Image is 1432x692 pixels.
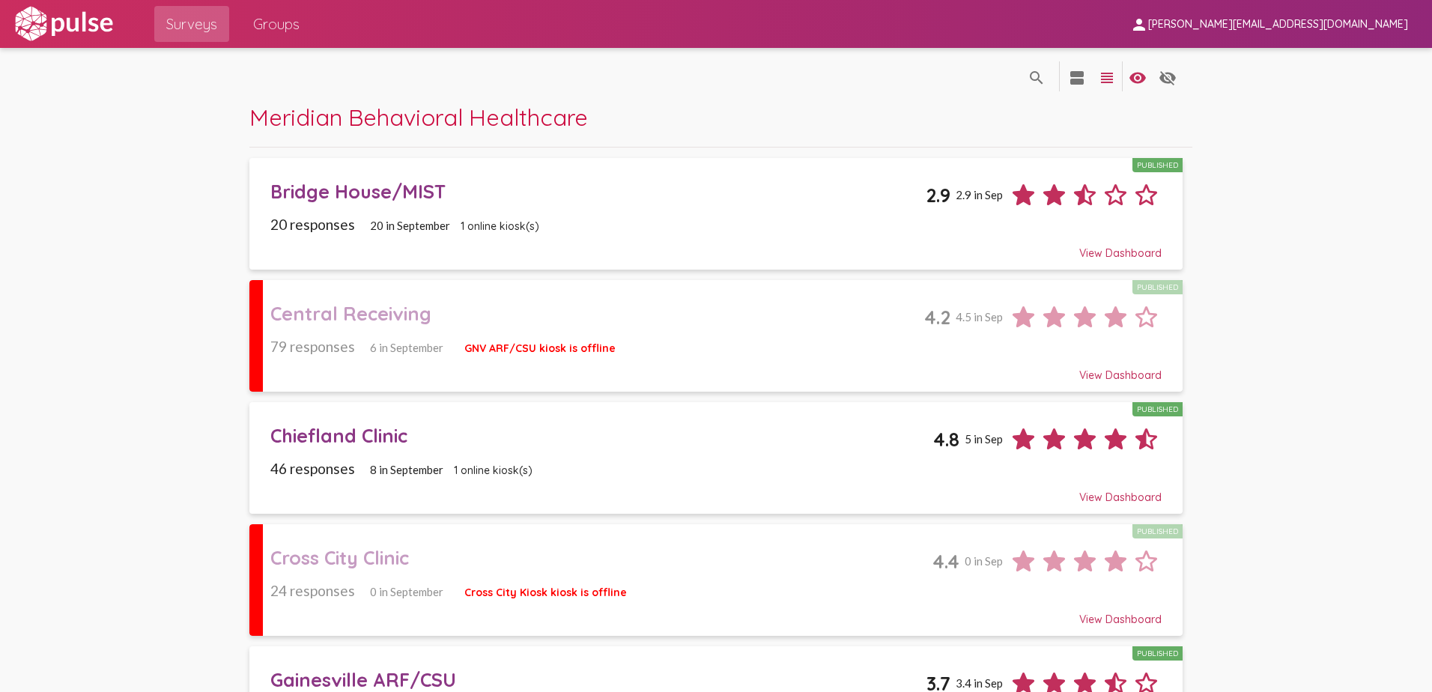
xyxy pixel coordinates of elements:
div: View Dashboard [270,355,1162,382]
span: [PERSON_NAME][EMAIL_ADDRESS][DOMAIN_NAME] [1148,18,1408,31]
div: Cross City Clinic [270,546,933,569]
span: GNV ARF/CSU kiosk is offline [464,342,616,355]
span: 4.8 [933,428,959,451]
span: 1 online kiosk(s) [461,219,539,233]
mat-icon: language [1068,69,1086,87]
span: 2.9 [926,183,950,207]
div: View Dashboard [270,599,1162,626]
div: Gainesville ARF/CSU [270,668,927,691]
span: Groups [253,10,300,37]
span: 24 responses [270,582,355,599]
div: Published [1132,280,1183,294]
span: 4.2 [924,306,950,329]
span: 79 responses [270,338,355,355]
div: Published [1132,158,1183,172]
div: Published [1132,646,1183,661]
span: 4.4 [932,550,959,573]
span: 3.4 in Sep [956,676,1003,690]
mat-icon: language [1129,69,1147,87]
span: Cross City Kiosk kiosk is offline [464,586,627,599]
span: 6 in September [370,341,443,354]
span: 46 responses [270,460,355,477]
span: 2.9 in Sep [956,188,1003,201]
span: 4.5 in Sep [956,310,1003,324]
div: Bridge House/MIST [270,180,926,203]
a: Chiefland ClinicPublished4.85 in Sep46 responses8 in September1 online kiosk(s)View Dashboard [249,402,1182,514]
button: language [1092,61,1122,91]
mat-icon: language [1159,69,1177,87]
button: language [1153,61,1183,91]
a: Cross City ClinicPublished4.40 in Sep24 responses0 in SeptemberCross City Kiosk kiosk is offlineV... [249,524,1182,636]
button: language [1062,61,1092,91]
div: View Dashboard [270,233,1162,260]
a: Groups [241,6,312,42]
span: 0 in Sep [965,554,1003,568]
button: language [1022,61,1052,91]
span: 20 responses [270,216,355,233]
span: 5 in Sep [965,432,1003,446]
div: View Dashboard [270,477,1162,504]
button: language [1123,61,1153,91]
span: Surveys [166,10,217,37]
a: Surveys [154,6,229,42]
div: Published [1132,402,1183,416]
div: Chiefland Clinic [270,424,934,447]
span: 1 online kiosk(s) [454,464,533,477]
a: Central ReceivingPublished4.24.5 in Sep79 responses6 in SeptemberGNV ARF/CSU kiosk is offlineView... [249,280,1182,392]
span: 8 in September [370,463,443,476]
img: white-logo.svg [12,5,115,43]
span: Meridian Behavioral Healthcare [249,103,588,132]
span: 20 in September [370,219,450,232]
span: 0 in September [370,585,443,598]
div: Central Receiving [270,302,925,325]
a: Bridge House/MISTPublished2.92.9 in Sep20 responses20 in September1 online kiosk(s)View Dashboard [249,158,1182,270]
div: Published [1132,524,1183,538]
mat-icon: language [1028,69,1046,87]
mat-icon: language [1098,69,1116,87]
button: [PERSON_NAME][EMAIL_ADDRESS][DOMAIN_NAME] [1118,10,1420,37]
mat-icon: person [1130,16,1148,34]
